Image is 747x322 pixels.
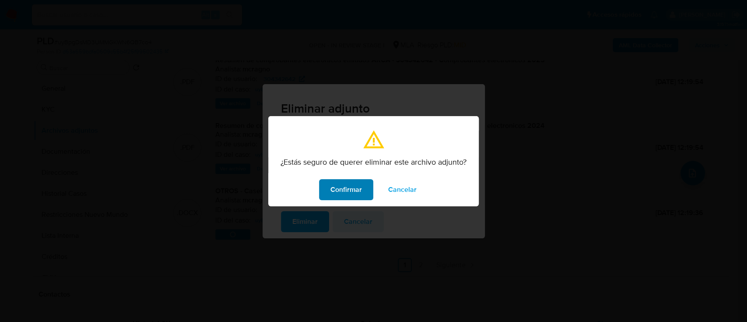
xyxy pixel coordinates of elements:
button: modal_confirmation.cancel [377,179,428,200]
p: ¿Estás seguro de querer eliminar este archivo adjunto? [281,157,466,167]
button: modal_confirmation.confirm [319,179,373,200]
div: modal_confirmation.title [268,116,479,206]
span: Confirmar [330,180,362,199]
span: Cancelar [388,180,417,199]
